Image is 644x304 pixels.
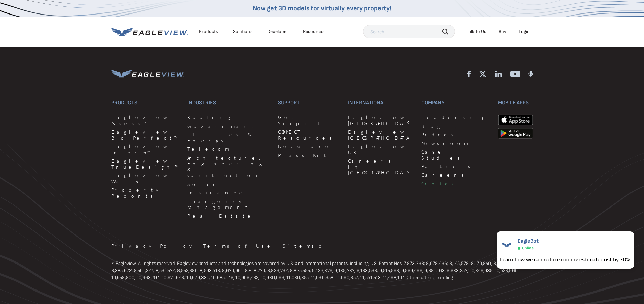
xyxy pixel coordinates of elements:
[498,114,533,125] img: apple-app-store.png
[111,129,180,141] a: Eagleview Bid Perfect™
[421,163,490,169] a: Partners
[187,100,270,106] h3: Industries
[203,243,275,249] a: Terms of Use
[233,29,253,35] div: Solutions
[421,172,490,178] a: Careers
[421,123,490,129] a: Blog
[278,129,340,141] a: CONNECT Resources
[187,123,270,129] a: Government
[111,114,180,126] a: Eagleview Assess™
[518,238,539,244] span: EagleBot
[500,255,630,264] div: Learn how we can reduce roofing estimate cost by 70%
[348,158,413,176] a: Careers in [GEOGRAPHIC_DATA]
[519,29,530,35] div: Login
[467,29,486,35] div: Talk To Us
[421,181,490,187] a: Contact
[199,29,218,35] div: Products
[498,128,533,139] img: google-play-store_b9643a.png
[253,4,391,12] a: Now get 3D models for virtually every property!
[303,29,325,35] div: Resources
[267,29,288,35] a: Developer
[187,213,270,219] a: Real Estate
[421,140,490,146] a: Newsroom
[278,100,340,106] h3: Support
[187,114,270,120] a: Roofing
[522,246,534,251] span: Online
[348,100,413,106] h3: International
[421,114,490,120] a: Leadership
[348,114,413,126] a: Eagleview [GEOGRAPHIC_DATA]
[421,132,490,138] a: Podcast
[499,29,506,35] a: Buy
[111,187,180,199] a: Property Reports
[111,100,180,106] h3: Products
[187,198,270,210] a: Emergency Management
[111,172,180,184] a: Eagleview Walls
[348,143,413,155] a: Eagleview UK
[111,158,180,170] a: Eagleview TrueDesign™
[111,243,195,249] a: Privacy Policy
[278,143,340,149] a: Developer
[187,146,270,152] a: Telecom
[111,260,533,281] p: © Eagleview. All rights reserved. Eagleview products and technologies are covered by U.S. and int...
[187,155,270,178] a: Architecture, Engineering & Construction
[278,114,340,126] a: Get Support
[111,143,180,155] a: Eagleview Inform™
[187,190,270,196] a: Insurance
[278,152,340,158] a: Press Kit
[498,100,533,106] h3: Mobile Apps
[348,129,413,141] a: Eagleview [GEOGRAPHIC_DATA]
[363,25,455,38] input: Search
[421,100,490,106] h3: Company
[500,238,514,251] img: EagleBot
[421,149,490,161] a: Case Studies
[283,243,327,249] a: Sitemap
[187,181,270,187] a: Solar
[187,132,270,143] a: Utilities & Energy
